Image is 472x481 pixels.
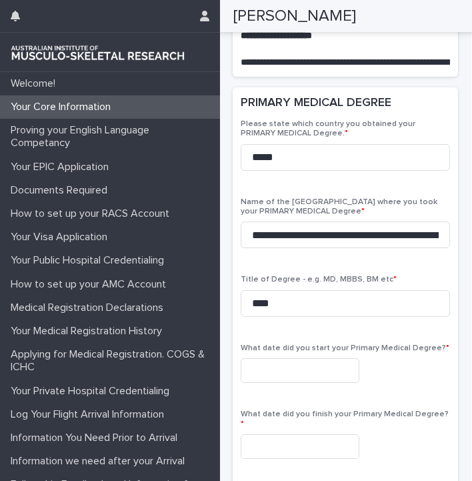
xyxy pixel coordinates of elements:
[5,432,188,444] p: Information You Need Prior to Arrival
[5,455,195,468] p: Information we need after your Arrival
[241,95,391,111] h2: PRIMARY MEDICAL DEGREE
[5,124,220,149] p: Proving your English Language Competancy
[5,325,173,338] p: Your Medical Registration History
[11,43,185,61] img: 1xcjEmqDTcmQhduivVBy
[5,101,121,113] p: Your Core Information
[5,385,180,398] p: Your Private Hospital Credentialing
[241,410,449,428] span: What date did you finish your Primary Medical Degree?
[5,254,175,267] p: Your Public Hospital Credentialing
[5,161,119,173] p: Your EPIC Application
[5,302,174,314] p: Medical Registration Declarations
[241,344,449,352] span: What date did you start your Primary Medical Degree?
[5,348,220,374] p: Applying for Medical Registration. COGS & ICHC
[5,231,118,244] p: Your Visa Application
[241,276,397,284] span: Title of Degree - e.g. MD, MBBS, BM etc
[233,7,356,26] h2: [PERSON_NAME]
[5,408,175,421] p: Log Your Flight Arrival Information
[241,120,415,137] span: Please state which country you obtained your PRIMARY MEDICAL Degree.
[5,207,180,220] p: How to set up your RACS Account
[241,198,437,215] span: Name of the [GEOGRAPHIC_DATA] where you took your PRIMARY MEDICAL Degree
[5,77,66,90] p: Welcome!
[5,278,177,291] p: How to set up your AMC Account
[5,184,118,197] p: Documents Required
